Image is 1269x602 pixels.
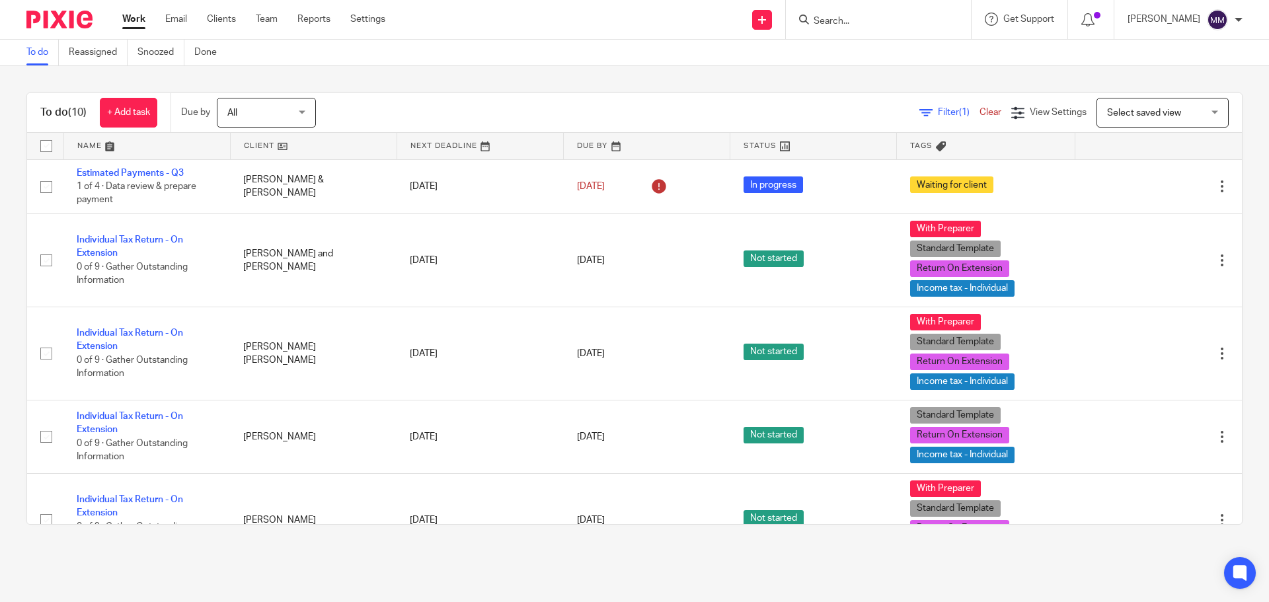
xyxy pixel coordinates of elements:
span: Not started [744,250,804,267]
span: 0 of 9 · Gather Outstanding Information [77,356,188,379]
a: To do [26,40,59,65]
a: Individual Tax Return - On Extension [77,328,183,351]
span: Income tax - Individual [910,447,1015,463]
span: [DATE] [577,432,605,441]
p: [PERSON_NAME] [1128,13,1200,26]
span: Standard Template [910,407,1001,424]
a: Team [256,13,278,26]
span: Select saved view [1107,108,1181,118]
a: Settings [350,13,385,26]
a: + Add task [100,98,157,128]
a: Estimated Payments - Q3 [77,169,184,178]
span: Not started [744,344,804,360]
img: svg%3E [1207,9,1228,30]
span: 0 of 9 · Gather Outstanding Information [77,439,188,462]
span: With Preparer [910,221,981,237]
td: [DATE] [397,213,563,307]
span: Standard Template [910,334,1001,350]
span: Return On Extension [910,354,1009,370]
h1: To do [40,106,87,120]
span: Get Support [1003,15,1054,24]
span: Return On Extension [910,427,1009,443]
a: Clients [207,13,236,26]
span: View Settings [1030,108,1087,117]
span: Income tax - Individual [910,373,1015,390]
td: [DATE] [397,307,563,400]
span: With Preparer [910,480,981,497]
td: [DATE] [397,400,563,473]
span: With Preparer [910,314,981,330]
span: Tags [910,142,933,149]
p: Due by [181,106,210,119]
span: Standard Template [910,241,1001,257]
span: [DATE] [577,256,605,265]
td: [PERSON_NAME] [PERSON_NAME] [230,307,397,400]
span: Waiting for client [910,176,993,193]
span: [DATE] [577,515,605,525]
span: 0 of 9 · Gather Outstanding Information [77,262,188,285]
td: [DATE] [397,159,563,213]
td: [PERSON_NAME] [230,400,397,473]
span: Not started [744,510,804,527]
span: Not started [744,427,804,443]
span: In progress [744,176,803,193]
a: Reassigned [69,40,128,65]
td: [PERSON_NAME] and [PERSON_NAME] [230,213,397,307]
img: Pixie [26,11,93,28]
a: Individual Tax Return - On Extension [77,412,183,434]
span: Return On Extension [910,260,1009,277]
a: Work [122,13,145,26]
span: (10) [68,107,87,118]
span: 1 of 4 · Data review & prepare payment [77,182,196,205]
span: [DATE] [577,182,605,191]
a: Snoozed [137,40,184,65]
a: Individual Tax Return - On Extension [77,495,183,517]
td: [PERSON_NAME] & [PERSON_NAME] [230,159,397,213]
a: Individual Tax Return - On Extension [77,235,183,258]
span: Return On Extension [910,520,1009,537]
span: Income tax - Individual [910,280,1015,297]
td: [PERSON_NAME] [230,473,397,566]
span: [DATE] [577,349,605,358]
span: All [227,108,237,118]
input: Search [812,16,931,28]
span: Filter [938,108,980,117]
a: Email [165,13,187,26]
a: Done [194,40,227,65]
a: Clear [980,108,1001,117]
span: 0 of 9 · Gather Outstanding Information [77,522,188,545]
td: [DATE] [397,473,563,566]
a: Reports [297,13,330,26]
span: Standard Template [910,500,1001,517]
span: (1) [959,108,970,117]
